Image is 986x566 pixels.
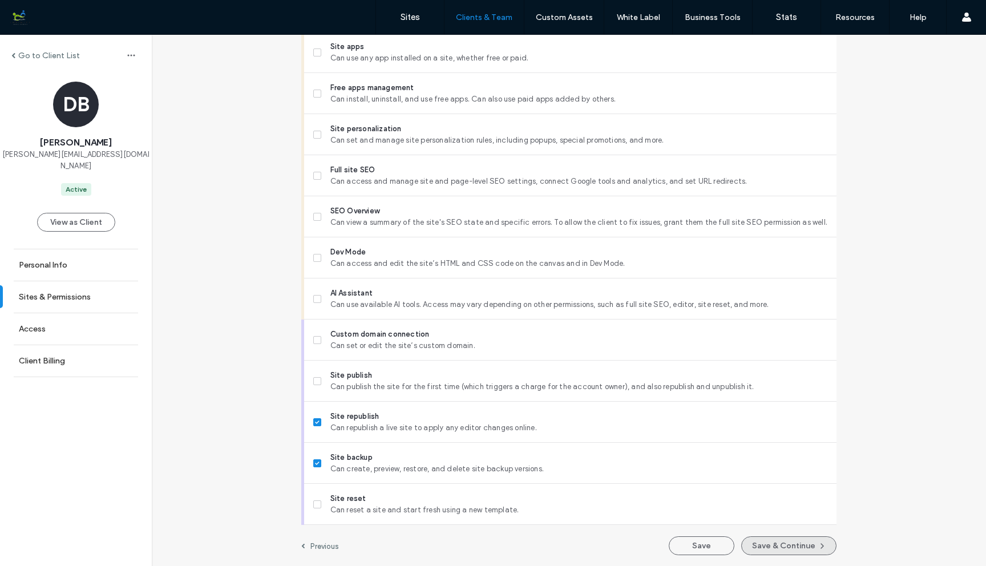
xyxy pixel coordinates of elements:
span: Site apps [330,41,827,52]
span: Custom domain connection [330,329,827,340]
label: Access [19,324,46,334]
span: Site reset [330,493,827,504]
span: Can set and manage site personalization rules, including popups, special promotions, and more. [330,135,827,146]
label: Sites [401,12,420,22]
span: Can publish the site for the first time (which triggers a charge for the account owner), and also... [330,381,827,393]
div: DB [53,82,99,127]
span: Dev Mode [330,246,827,258]
span: Can install, uninstall, and use free apps. Can also use paid apps added by others. [330,94,827,105]
span: SEO Overview [330,205,827,217]
span: Can access and manage site and page-level SEO settings, connect Google tools and analytics, and s... [330,176,827,187]
label: Custom Assets [536,13,593,22]
span: Can view a summary of the site's SEO state and specific errors. To allow the client to fix issues... [330,217,827,228]
a: Previous [301,541,339,551]
span: [PERSON_NAME] [40,136,112,149]
label: Clients & Team [456,13,512,22]
span: Can access and edit the site’s HTML and CSS code on the canvas and in Dev Mode. [330,258,827,269]
label: Go to Client List [18,51,80,60]
span: Help [26,8,50,18]
span: Can reset a site and start fresh using a new template. [330,504,827,516]
span: Free apps management [330,82,827,94]
span: Site personalization [330,123,827,135]
span: Can republish a live site to apply any editor changes online. [330,422,827,434]
button: Save [669,536,734,555]
div: Active [66,184,87,195]
span: Site backup [330,452,827,463]
button: Save & Continue [741,536,837,555]
span: Full site SEO [330,164,827,176]
span: Can use available AI tools. Access may vary depending on other permissions, such as full site SEO... [330,299,827,310]
button: View as Client [37,213,115,232]
span: Can set or edit the site’s custom domain. [330,340,827,351]
label: Sites & Permissions [19,292,91,302]
span: AI Assistant [330,288,827,299]
label: Stats [776,12,797,22]
span: Can create, preview, restore, and delete site backup versions. [330,463,827,475]
span: Site republish [330,411,827,422]
label: White Label [617,13,660,22]
span: Can use any app installed on a site, whether free or paid. [330,52,827,64]
label: Client Billing [19,356,65,366]
label: Business Tools [685,13,741,22]
span: Site publish [330,370,827,381]
label: Previous [310,542,339,551]
label: Personal Info [19,260,67,270]
label: Help [910,13,927,22]
label: Resources [835,13,875,22]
